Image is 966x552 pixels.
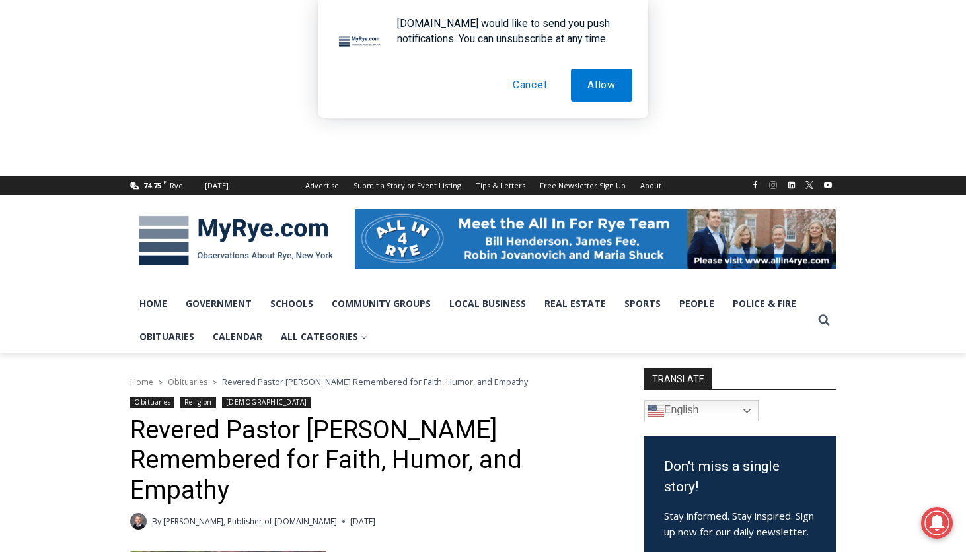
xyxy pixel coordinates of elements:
[170,180,183,191] div: Rye
[163,178,167,186] span: F
[205,180,229,191] div: [DATE]
[648,403,664,419] img: en
[350,515,375,528] time: [DATE]
[724,287,805,320] a: Police & Fire
[152,515,161,528] span: By
[261,287,322,320] a: Schools
[468,176,533,195] a: Tips & Letters
[322,287,440,320] a: Community Groups
[346,176,468,195] a: Submit a Story or Event Listing
[213,378,217,387] span: >
[496,69,564,102] button: Cancel
[130,513,147,530] a: Author image
[281,329,367,344] span: All Categories
[644,368,712,389] strong: TRANSLATE
[176,287,261,320] a: Government
[130,415,609,506] h1: Revered Pastor [PERSON_NAME] Remembered for Faith, Humor, and Empathy
[784,177,799,193] a: Linkedin
[535,287,615,320] a: Real Estate
[130,320,204,353] a: Obituaries
[387,16,632,46] div: [DOMAIN_NAME] would like to send you push notifications. You can unsubscribe at any time.
[130,207,342,275] img: MyRye.com
[180,397,216,408] a: Religion
[204,320,272,353] a: Calendar
[533,176,633,195] a: Free Newsletter Sign Up
[222,397,311,408] a: [DEMOGRAPHIC_DATA]
[664,508,816,539] p: Stay informed. Stay inspired. Sign up now for our daily newsletter.
[298,176,669,195] nav: Secondary Navigation
[163,516,337,527] a: [PERSON_NAME], Publisher of [DOMAIN_NAME]
[222,376,528,388] span: Revered Pastor [PERSON_NAME] Remembered for Faith, Humor, and Empathy
[765,177,781,193] a: Instagram
[159,378,163,387] span: >
[143,180,161,190] span: 74.75
[747,177,763,193] a: Facebook
[615,287,670,320] a: Sports
[130,397,174,408] a: Obituaries
[130,375,609,388] nav: Breadcrumbs
[440,287,535,320] a: Local Business
[355,209,836,268] img: All in for Rye
[334,16,387,69] img: notification icon
[130,287,176,320] a: Home
[298,176,346,195] a: Advertise
[644,400,759,421] a: English
[820,177,836,193] a: YouTube
[571,69,632,102] button: Allow
[130,287,812,354] nav: Primary Navigation
[633,176,669,195] a: About
[670,287,724,320] a: People
[812,308,836,332] button: View Search Form
[801,177,817,193] a: X
[168,376,207,388] a: Obituaries
[272,320,377,353] a: All Categories
[130,376,153,388] a: Home
[664,456,816,498] h3: Don't miss a single story!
